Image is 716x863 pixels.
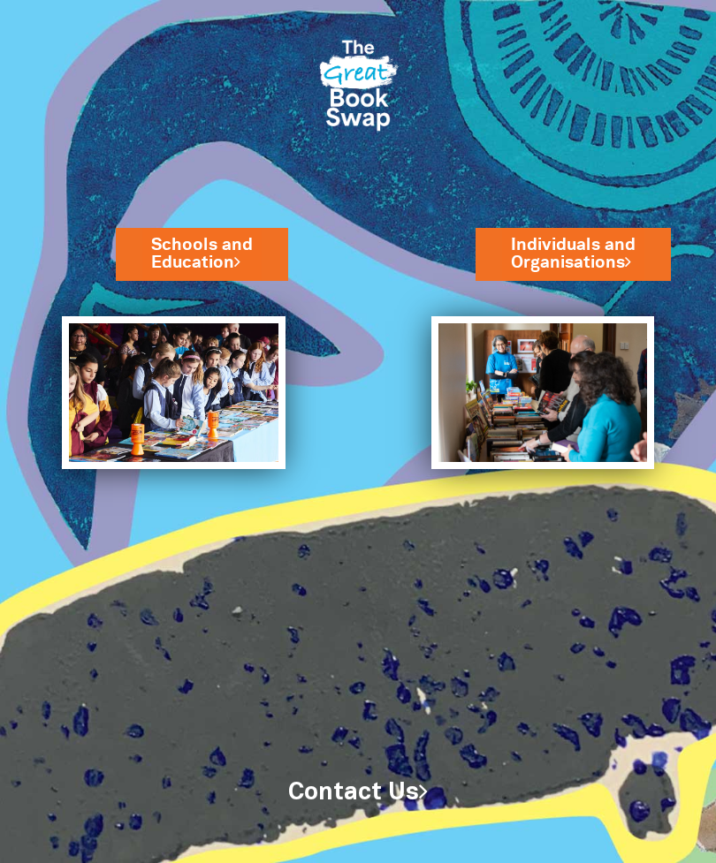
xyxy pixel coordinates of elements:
img: Great Bookswap logo [312,21,405,144]
a: Individuals andOrganisations [511,233,636,274]
a: Schools andEducation [151,233,253,274]
a: Contact Us [288,782,428,804]
img: Individuals and Organisations [431,316,654,469]
img: Schools and Education [62,316,285,469]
